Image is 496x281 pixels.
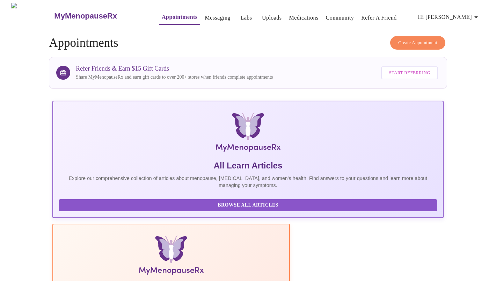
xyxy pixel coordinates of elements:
[162,12,197,22] a: Appointments
[59,175,437,189] p: Explore our comprehensive collection of articles about menopause, [MEDICAL_DATA], and women's hea...
[326,13,354,23] a: Community
[49,36,447,50] h4: Appointments
[235,11,257,25] button: Labs
[59,160,437,171] h5: All Learn Articles
[76,65,273,72] h3: Refer Friends & Earn $15 Gift Cards
[54,12,117,21] h3: MyMenopauseRx
[76,74,273,81] p: Share MyMenopauseRx and earn gift cards to over 200+ stores when friends complete appointments
[262,13,282,23] a: Uploads
[117,113,378,154] img: MyMenopauseRx Logo
[381,66,438,79] button: Start Referring
[59,202,439,208] a: Browse All Articles
[389,69,430,77] span: Start Referring
[289,13,318,23] a: Medications
[59,199,437,211] button: Browse All Articles
[159,10,200,25] button: Appointments
[418,12,480,22] span: Hi [PERSON_NAME]
[286,11,321,25] button: Medications
[205,13,230,23] a: Messaging
[259,11,285,25] button: Uploads
[379,63,439,83] a: Start Referring
[323,11,357,25] button: Community
[94,236,248,278] img: Menopause Manual
[398,39,437,47] span: Create Appointment
[66,201,430,210] span: Browse All Articles
[390,36,445,50] button: Create Appointment
[11,3,53,29] img: MyMenopauseRx Logo
[361,13,397,23] a: Refer a Friend
[415,10,483,24] button: Hi [PERSON_NAME]
[202,11,233,25] button: Messaging
[240,13,252,23] a: Labs
[358,11,400,25] button: Refer a Friend
[53,4,145,28] a: MyMenopauseRx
